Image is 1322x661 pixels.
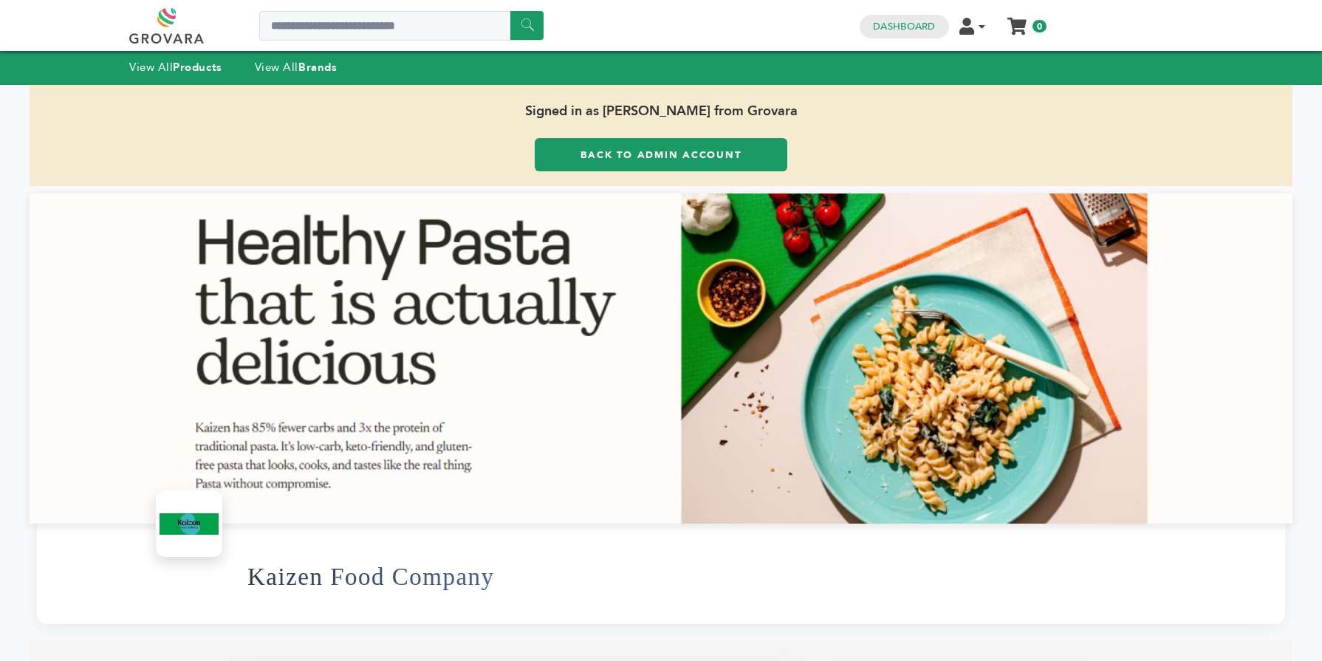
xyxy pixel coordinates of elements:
a: Back to Admin Account [535,138,787,171]
img: Kaizen Food Company Logo [160,494,219,553]
strong: Products [173,60,222,75]
a: View AllProducts [129,60,222,75]
a: My Cart [1009,13,1026,29]
span: Signed in as [PERSON_NAME] from Grovara [30,85,1292,138]
input: Search a product or brand... [259,11,544,41]
h1: Kaizen Food Company [247,541,495,613]
a: Dashboard [873,20,935,33]
span: 0 [1032,20,1047,32]
strong: Brands [298,60,337,75]
a: View AllBrands [255,60,338,75]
